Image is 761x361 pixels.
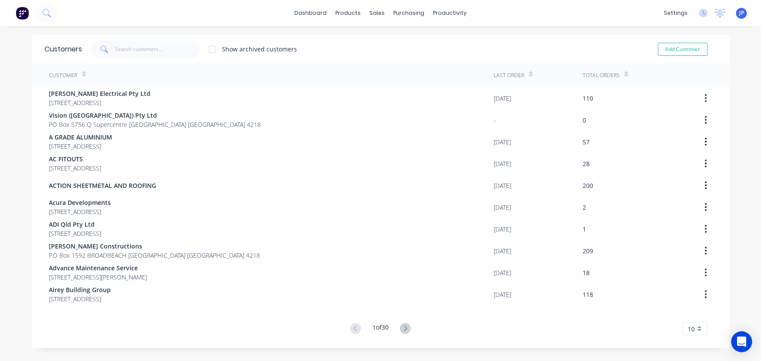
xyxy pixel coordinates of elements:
[583,268,590,277] div: 18
[49,294,111,303] span: [STREET_ADDRESS]
[49,242,260,251] span: [PERSON_NAME] Constructions
[222,44,297,54] div: Show archived customers
[49,229,102,238] span: [STREET_ADDRESS]
[494,116,496,125] div: -
[49,285,111,294] span: Airey Building Group
[115,41,200,58] input: Search customers...
[49,263,147,272] span: Advance Maintenance Service
[49,154,102,163] span: AC FITOUTS
[583,225,587,234] div: 1
[494,159,512,168] div: [DATE]
[583,72,620,79] div: Total Orders
[583,159,590,168] div: 28
[16,7,29,20] img: Factory
[365,7,389,20] div: sales
[49,181,157,190] span: ACTION SHEETMETAL AND ROOFING
[49,111,261,120] span: Vision ([GEOGRAPHIC_DATA]) Pty Ltd
[331,7,365,20] div: products
[583,246,594,255] div: 209
[494,290,512,299] div: [DATE]
[494,137,512,146] div: [DATE]
[49,163,102,173] span: [STREET_ADDRESS]
[583,137,590,146] div: 57
[583,203,587,212] div: 2
[688,324,695,334] span: 10
[49,272,147,282] span: [STREET_ADDRESS][PERSON_NAME]
[49,133,113,142] span: A GRADE ALUMINIUM
[494,181,512,190] div: [DATE]
[583,290,594,299] div: 118
[494,225,512,234] div: [DATE]
[494,246,512,255] div: [DATE]
[494,268,512,277] div: [DATE]
[49,142,113,151] span: [STREET_ADDRESS]
[494,203,512,212] div: [DATE]
[429,7,471,20] div: productivity
[583,181,594,190] div: 200
[49,72,78,79] div: Customer
[658,43,708,56] button: Add Customer
[45,44,82,54] div: Customers
[731,331,752,352] div: Open Intercom Messenger
[49,207,111,216] span: [STREET_ADDRESS]
[290,7,331,20] a: dashboard
[583,94,594,103] div: 110
[49,198,111,207] span: Acura Developments
[49,89,151,98] span: [PERSON_NAME] Electrical Pty Ltd
[49,120,261,129] span: PO Box 5756 Q Supercentre [GEOGRAPHIC_DATA] [GEOGRAPHIC_DATA] 4218
[372,323,389,335] div: 1 of 30
[739,9,744,17] span: JP
[49,251,260,260] span: P.O Box 1592 BROADBEACH [GEOGRAPHIC_DATA] [GEOGRAPHIC_DATA] 4218
[659,7,692,20] div: settings
[494,72,525,79] div: Last Order
[494,94,512,103] div: [DATE]
[49,220,102,229] span: ADI Qld Pty Ltd
[49,98,151,107] span: [STREET_ADDRESS]
[389,7,429,20] div: purchasing
[583,116,587,125] div: 0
